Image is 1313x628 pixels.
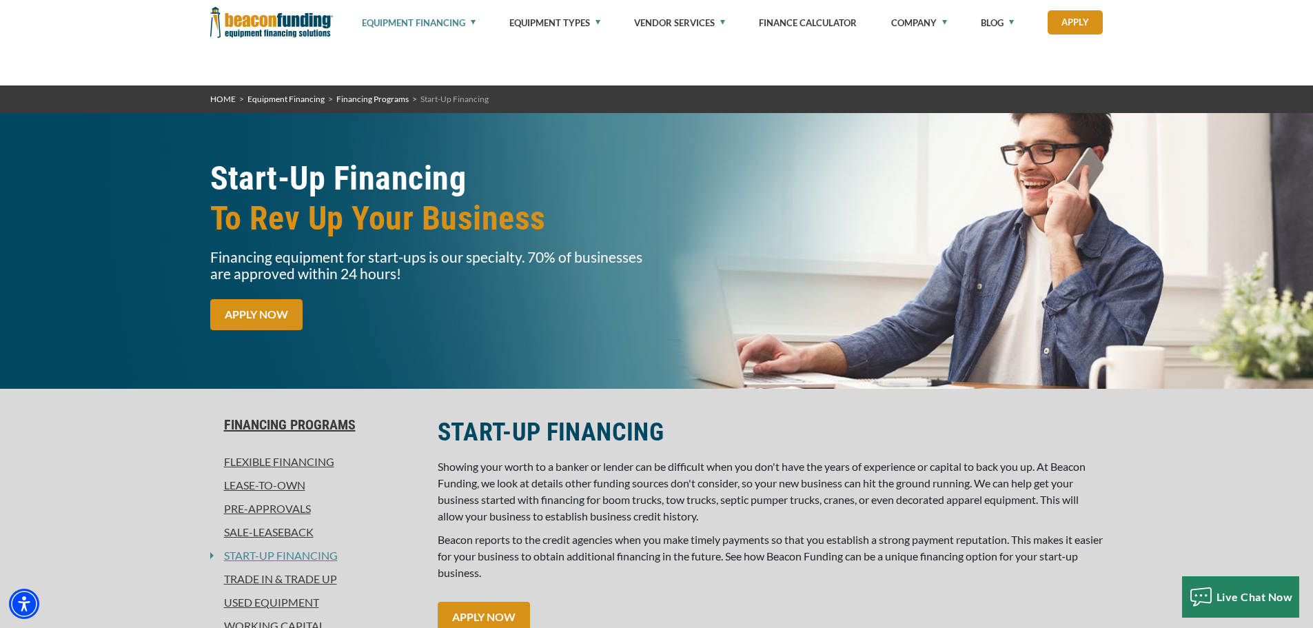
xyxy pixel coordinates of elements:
a: Financing Programs [210,416,421,433]
p: Financing equipment for start-ups is our specialty. 70% of businesses are approved within 24 hours! [210,249,649,282]
span: Beacon reports to the credit agencies when you make timely payments so that you establish a stron... [438,533,1103,579]
a: Financing Programs [336,94,409,104]
h1: Start-Up Financing [210,159,649,239]
a: Start-Up Financing [214,547,338,564]
span: Showing your worth to a banker or lender can be difficult when you don't have the years of experi... [438,460,1086,523]
a: Trade In & Trade Up [210,571,421,587]
div: Accessibility Menu [9,589,39,619]
a: Pre-approvals [210,500,421,517]
button: Live Chat Now [1182,576,1300,618]
a: Used Equipment [210,594,421,611]
span: Live Chat Now [1217,590,1293,603]
a: Sale-Leaseback [210,524,421,540]
a: HOME [210,94,236,104]
span: Start-Up Financing [420,94,489,104]
a: Equipment Financing [247,94,325,104]
h2: START-UP FINANCING [438,416,1103,448]
a: Apply [1048,10,1103,34]
a: APPLY NOW [210,299,303,330]
a: Lease-To-Own [210,477,421,494]
span: To Rev Up Your Business [210,199,649,239]
a: Flexible Financing [210,454,421,470]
